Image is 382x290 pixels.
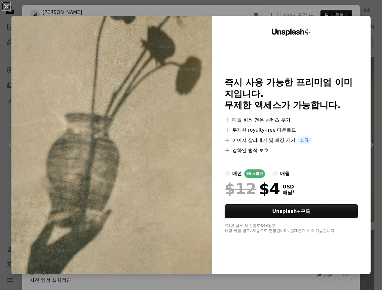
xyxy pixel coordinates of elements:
[298,136,311,144] span: 신규
[280,170,290,177] div: 매월
[225,126,358,134] li: 무제한 royalty-free 다운로드
[273,171,278,176] input: 매월
[225,136,358,144] li: 이미지 잘라내기 및 배경 제거
[225,171,230,176] input: 매년66%할인
[225,181,280,197] div: $4
[225,77,358,111] h2: 즉시 사용 가능한 프리미엄 이미지입니다. 무제한 액세스가 가능합니다.
[232,170,242,177] div: 매년
[225,147,358,154] li: 강화된 법적 보호
[225,223,358,234] div: *매년 납부 시 선불로 $48 청구 해당 세금 별도. 자동으로 연장됩니다. 언제든지 취소 가능합니다.
[225,204,358,218] button: Unsplash+구독
[244,169,265,178] div: 66% 할인
[225,181,256,197] span: $12
[283,184,295,190] span: USD
[225,116,358,124] li: 매월 회원 전용 콘텐츠 추가
[272,208,301,214] strong: Unsplash+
